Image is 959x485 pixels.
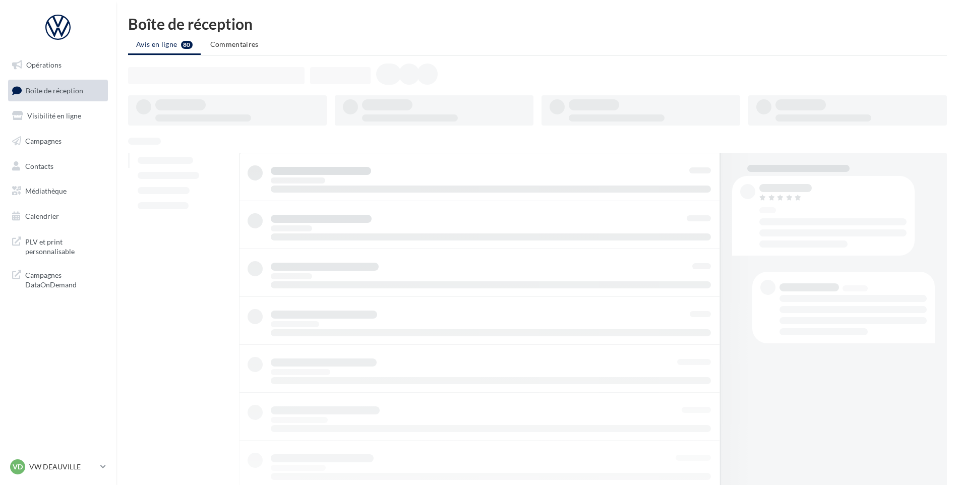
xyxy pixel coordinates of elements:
[25,161,53,170] span: Contacts
[26,86,83,94] span: Boîte de réception
[6,180,110,202] a: Médiathèque
[6,156,110,177] a: Contacts
[8,457,108,476] a: VD VW DEAUVILLE
[6,131,110,152] a: Campagnes
[6,264,110,294] a: Campagnes DataOnDemand
[6,105,110,127] a: Visibilité en ligne
[6,231,110,261] a: PLV et print personnalisable
[25,137,62,145] span: Campagnes
[29,462,96,472] p: VW DEAUVILLE
[6,80,110,101] a: Boîte de réception
[6,54,110,76] a: Opérations
[26,60,62,69] span: Opérations
[128,16,947,31] div: Boîte de réception
[25,235,104,257] span: PLV et print personnalisable
[6,206,110,227] a: Calendrier
[210,40,259,48] span: Commentaires
[13,462,23,472] span: VD
[27,111,81,120] span: Visibilité en ligne
[25,187,67,195] span: Médiathèque
[25,212,59,220] span: Calendrier
[25,268,104,290] span: Campagnes DataOnDemand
